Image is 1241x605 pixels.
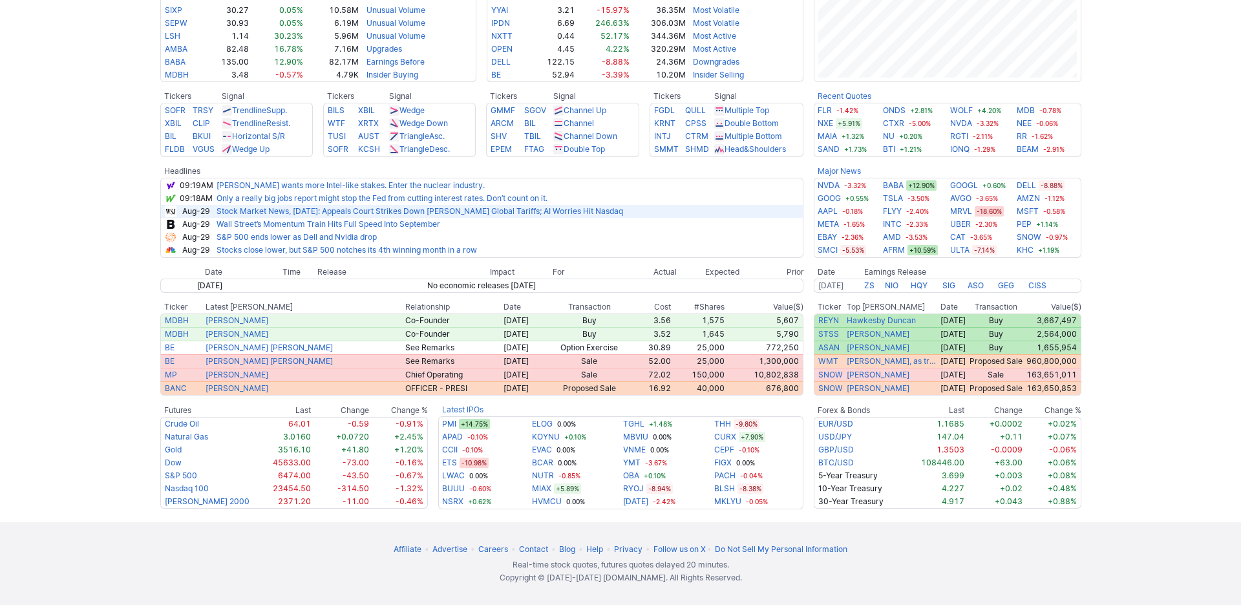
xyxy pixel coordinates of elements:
td: 6.69 [530,17,575,30]
td: 82.17M [304,56,359,69]
a: EVAC [532,443,552,456]
a: AMZN [1017,192,1040,205]
a: Head&Shoulders [725,144,786,154]
a: ASO [968,281,984,290]
span: 0.05% [279,18,303,28]
a: THH [714,418,731,430]
a: Help [586,544,603,554]
a: BKUI [193,131,211,141]
a: SOFR [165,105,186,115]
td: 10.20M [630,69,686,82]
a: Double Top [564,144,605,154]
a: Careers [478,544,508,554]
a: Latest IPOs [442,405,483,414]
td: 306.03M [630,17,686,30]
span: +10.59% [907,245,938,255]
span: +4.20% [975,105,1003,116]
span: -5.00% [907,118,933,129]
a: TriangleAsc. [399,131,445,141]
span: +1.21% [898,144,924,154]
a: Stock Market News, [DATE]: Appeals Court Strikes Down [PERSON_NAME] Global Tariffs; AI Worries Hi... [217,206,623,216]
a: Multiple Bottom [725,131,782,141]
a: TRSY [193,105,213,115]
a: [PERSON_NAME] 2000 [165,496,249,506]
td: 4.45 [530,43,575,56]
a: NSRX [442,495,463,508]
a: MBVIU [623,430,648,443]
th: Headlines [160,165,177,178]
a: LWAC [442,469,465,482]
span: +2.81% [908,105,935,116]
a: TrendlineResist. [232,118,290,128]
a: BEAM [1017,143,1039,156]
a: NUTR [532,469,554,482]
td: 0.44 [530,30,575,43]
a: MDBH [165,70,189,80]
a: XRTX [358,118,379,128]
a: Dow [165,458,182,467]
a: EPEM [491,144,512,154]
a: TrendlineSupp. [232,105,287,115]
a: Recent Quotes [818,91,871,101]
a: ARCM [491,118,514,128]
a: BTC/USD [818,458,854,467]
a: [PERSON_NAME] [PERSON_NAME] [206,356,333,366]
span: -5.53% [840,245,866,255]
a: LSH [165,31,180,41]
td: 82.48 [205,43,249,56]
a: UBER [950,218,971,231]
a: SHMD [685,144,709,154]
a: KRNT [654,118,675,128]
a: BIL [165,131,176,141]
a: Earnings Before [366,57,425,67]
span: -2.36% [840,232,865,242]
a: RR [1017,130,1027,143]
a: RGTI [950,130,968,143]
span: -2.33% [904,219,930,229]
td: Aug-29 [177,244,216,258]
a: INTC [883,218,902,231]
a: OBA [623,469,639,482]
a: ULTA [950,244,970,257]
a: INTJ [654,131,671,141]
a: [PERSON_NAME] [847,329,909,339]
td: 7.16M [304,43,359,56]
td: Aug-29 [177,218,216,231]
span: -3.65% [968,232,994,242]
span: +0.55% [843,193,871,204]
a: Unusual Volume [366,31,425,41]
a: Hawkesby Duncan [847,315,916,326]
a: NVDA [818,179,840,192]
a: PACH [714,469,736,482]
span: -3.65% [974,193,1000,204]
a: SNOW [1017,231,1041,244]
a: Downgrades [693,57,739,67]
span: -3.50% [906,193,931,204]
a: TriangleDesc. [399,144,450,154]
a: S&P 500 ends lower as Dell and Nvidia drop [217,232,377,242]
span: -2.11% [971,131,995,142]
a: KHC [1017,244,1034,257]
a: [DATE] [818,281,843,290]
a: CISS [1028,281,1046,290]
a: FGDL [654,105,675,115]
a: Most Active [693,44,736,54]
a: Double Bottom [725,118,779,128]
span: -8.88% [1039,180,1065,191]
a: DELL [491,57,511,67]
span: +1.73% [842,144,869,154]
a: Advertise [432,544,467,554]
td: 3.48 [205,69,249,82]
a: Channel Down [564,131,617,141]
a: MSFT [1017,205,1039,218]
a: HVMCU [532,495,562,508]
a: SIG [942,281,955,290]
a: EUR/USD [818,419,853,429]
a: CEPF [714,443,734,456]
a: Unusual Volume [366,5,425,15]
td: 320.29M [630,43,686,56]
a: MKLYU [714,495,741,508]
a: Only a really big jobs report might stop the Fed from cutting interest rates. Don’t count on it. [217,193,547,203]
a: Do Not Sell My Personal Information [715,544,847,554]
a: AMBA [165,44,187,54]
